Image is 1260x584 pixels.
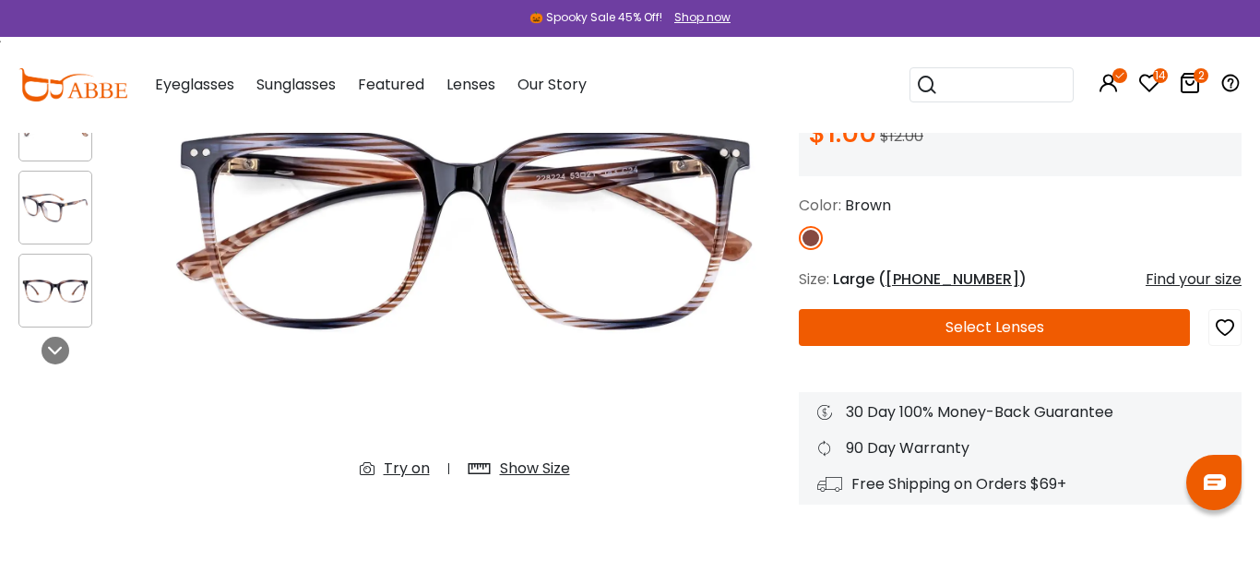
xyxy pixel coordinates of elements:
span: Sunglasses [256,74,336,95]
div: Shop now [674,9,731,26]
span: Featured [358,74,424,95]
a: 2 [1179,76,1201,97]
a: 14 [1138,76,1160,97]
i: 2 [1194,68,1208,83]
div: 30 Day 100% Money-Back Guarantee [817,401,1223,423]
span: Our Story [517,74,587,95]
span: Large ( ) [833,268,1027,290]
img: Ephty Brown Plastic Eyeglasses , UniversalBridgeFit Frames from ABBE Glasses [19,190,91,226]
div: Try on [384,458,430,480]
img: Ephty Brown Plastic Eyeglasses , UniversalBridgeFit Frames from ABBE Glasses [19,273,91,309]
span: Brown [845,195,891,216]
span: $12.00 [880,125,923,147]
div: Show Size [500,458,570,480]
div: 🎃 Spooky Sale 45% Off! [529,9,662,26]
div: 90 Day Warranty [817,437,1223,459]
img: chat [1204,474,1226,490]
span: Color: [799,195,841,216]
div: Find your size [1146,268,1242,291]
a: Shop now [665,9,731,25]
img: abbeglasses.com [18,68,127,101]
span: Eyeglasses [155,74,234,95]
span: Size: [799,268,829,290]
span: [PHONE_NUMBER] [886,268,1019,290]
span: Lenses [446,74,495,95]
button: Select Lenses [799,309,1190,346]
i: 14 [1153,68,1168,83]
div: Free Shipping on Orders $69+ [817,473,1223,495]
